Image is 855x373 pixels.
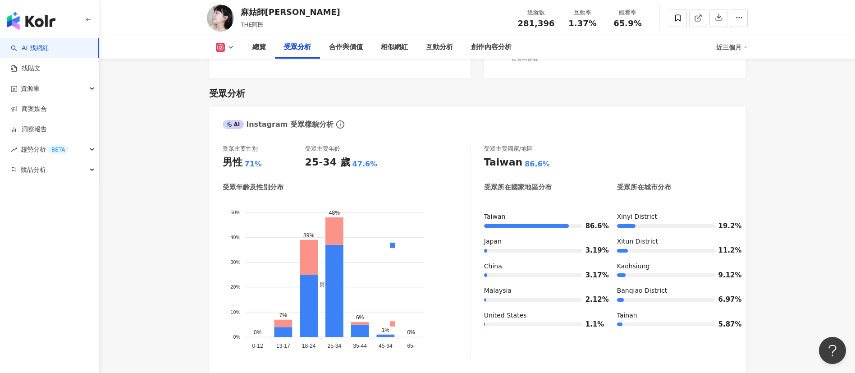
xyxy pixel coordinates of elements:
[381,42,408,53] div: 相似網紅
[617,212,732,221] div: Xinyi District
[617,311,732,320] div: Tainan
[276,343,290,350] tspan: 13-17
[613,19,641,28] span: 65.9%
[525,159,550,169] div: 86.6%
[566,8,600,17] div: 互動率
[718,247,732,254] span: 11.2%
[223,156,242,170] div: 男性
[223,120,244,129] div: AI
[819,337,846,364] iframe: Help Scout Beacon - Open
[379,343,393,350] tspan: 45-64
[718,296,732,303] span: 6.97%
[585,247,599,254] span: 3.19%
[617,262,732,271] div: Kaohsiung
[302,343,315,350] tspan: 18-24
[21,139,69,160] span: 趨勢分析
[617,286,732,295] div: Banqiao District
[245,159,262,169] div: 71%
[223,145,258,153] div: 受眾主要性別
[484,311,599,320] div: United States
[305,145,340,153] div: 受眾主要年齡
[230,309,240,315] tspan: 10%
[518,8,555,17] div: 追蹤數
[252,343,263,350] tspan: 0-12
[716,40,748,55] div: 近三個月
[223,183,283,192] div: 受眾年齡及性別分布
[230,285,240,290] tspan: 20%
[329,42,363,53] div: 合作與價值
[223,120,334,129] div: Instagram 受眾樣貌分析
[230,210,240,215] tspan: 50%
[484,156,522,170] div: Taiwan
[11,44,49,53] a: searchAI 找網紅
[484,145,533,153] div: 受眾主要國家/地區
[585,223,599,230] span: 86.6%
[585,296,599,303] span: 2.12%
[11,64,41,73] a: 找貼文
[11,105,47,114] a: 商案媒合
[48,145,69,154] div: BETA
[484,237,599,246] div: Japan
[585,272,599,279] span: 3.17%
[335,119,346,130] span: info-circle
[617,183,671,192] div: 受眾所在城市分布
[352,159,378,169] div: 47.6%
[484,262,599,271] div: China
[353,343,367,350] tspan: 35-44
[313,282,330,288] span: 男性
[11,147,17,153] span: rise
[327,343,341,350] tspan: 25-34
[484,286,599,295] div: Malaysia
[11,125,47,134] a: 洞察報告
[426,42,453,53] div: 互動分析
[252,42,266,53] div: 總覽
[241,6,340,18] div: 麻姑師[PERSON_NAME]
[611,8,645,17] div: 觀看率
[233,334,240,340] tspan: 0%
[718,321,732,328] span: 5.87%
[209,87,245,100] div: 受眾分析
[21,160,46,180] span: 競品分析
[284,42,311,53] div: 受眾分析
[484,212,599,221] div: Taiwan
[230,235,240,240] tspan: 40%
[718,272,732,279] span: 9.12%
[617,237,732,246] div: Xitun District
[484,183,552,192] div: 受眾所在國家地區分布
[305,156,350,170] div: 25-34 歲
[585,321,599,328] span: 1.1%
[241,21,264,28] span: THE阿民
[230,260,240,265] tspan: 30%
[7,12,55,30] img: logo
[471,42,512,53] div: 創作內容分析
[518,18,555,28] span: 281,396
[568,19,596,28] span: 1.37%
[21,78,40,99] span: 資源庫
[407,343,415,350] tspan: 65-
[207,5,234,32] img: KOL Avatar
[718,223,732,230] span: 19.2%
